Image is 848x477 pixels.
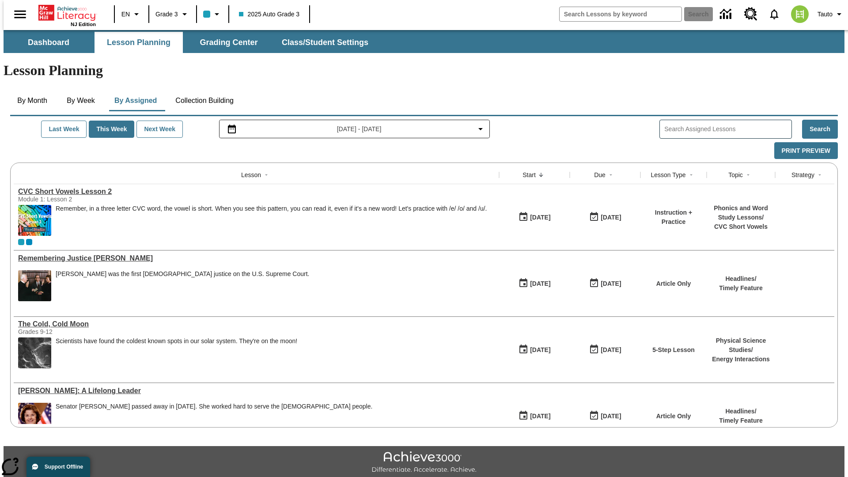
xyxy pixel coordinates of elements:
[560,7,681,21] input: search field
[645,208,702,227] p: Instruction + Practice
[536,170,546,180] button: Sort
[56,403,372,434] div: Senator Dianne Feinstein passed away in September 2023. She worked hard to serve the American peo...
[18,320,495,328] div: The Cold, Cold Moon
[261,170,272,180] button: Sort
[18,387,495,395] a: Dianne Feinstein: A Lifelong Leader, Lessons
[152,6,193,22] button: Grade: Grade 3, Select a grade
[522,170,536,179] div: Start
[515,341,553,358] button: 10/01/25: First time the lesson was available
[239,10,300,19] span: 2025 Auto Grade 3
[763,3,786,26] a: Notifications
[586,408,624,424] button: 09/29/25: Last day the lesson can be accessed
[818,10,833,19] span: Tauto
[18,320,495,328] a: The Cold, Cold Moon , Lessons
[223,124,486,134] button: Select the date range menu item
[18,270,51,301] img: Chief Justice Warren Burger, wearing a black robe, holds up his right hand and faces Sandra Day O...
[530,411,550,422] div: [DATE]
[515,275,553,292] button: 10/02/25: First time the lesson was available
[475,124,486,134] svg: Collapse Date Range Filter
[168,90,241,111] button: Collection Building
[786,3,814,26] button: Select a new avatar
[56,270,309,278] div: [PERSON_NAME] was the first [DEMOGRAPHIC_DATA] justice on the U.S. Supreme Court.
[26,239,32,245] div: OL 2025 Auto Grade 4
[4,30,844,53] div: SubNavbar
[530,212,550,223] div: [DATE]
[282,38,368,48] span: Class/Student Settings
[601,344,621,356] div: [DATE]
[56,337,297,368] span: Scientists have found the coldest known spots in our solar system. They're on the moon!
[774,142,838,159] button: Print Preview
[601,212,621,223] div: [DATE]
[711,204,771,222] p: Phonics and Word Study Lessons /
[719,407,763,416] p: Headlines /
[586,275,624,292] button: 10/02/25: Last day the lesson can be accessed
[530,344,550,356] div: [DATE]
[18,239,24,245] div: Current Class
[155,10,178,19] span: Grade 3
[18,188,495,196] a: CVC Short Vowels Lesson 2, Lessons
[719,274,763,284] p: Headlines /
[18,328,151,335] div: Grades 9-12
[18,196,151,203] div: Module 1: Lesson 2
[136,121,183,138] button: Next Week
[56,205,487,212] p: Remember, in a three letter CVC word, the vowel is short. When you see this pattern, you can read...
[515,209,553,226] button: 10/02/25: First time the lesson was available
[601,278,621,289] div: [DATE]
[18,387,495,395] div: Dianne Feinstein: A Lifelong Leader
[41,121,87,138] button: Last Week
[38,3,96,27] div: Home
[18,337,51,368] img: image
[791,170,814,179] div: Strategy
[38,4,96,22] a: Home
[719,284,763,293] p: Timely Feature
[28,38,69,48] span: Dashboard
[664,123,791,136] input: Search Assigned Lessons
[791,5,809,23] img: avatar image
[719,416,763,425] p: Timely Feature
[121,10,130,19] span: EN
[56,337,297,345] div: Scientists have found the coldest known spots in our solar system. They're on the moon!
[18,403,51,434] img: Senator Dianne Feinstein of California smiles with the U.S. flag behind her.
[728,170,743,179] div: Topic
[814,170,825,180] button: Sort
[4,62,844,79] h1: Lesson Planning
[715,2,739,26] a: Data Center
[18,205,51,236] img: CVC Short Vowels Lesson 2.
[594,170,606,179] div: Due
[530,278,550,289] div: [DATE]
[743,170,753,180] button: Sort
[739,2,763,26] a: Resource Center, Will open in new tab
[200,38,257,48] span: Grading Center
[711,222,771,231] p: CVC Short Vowels
[26,457,90,477] button: Support Offline
[601,411,621,422] div: [DATE]
[656,412,691,421] p: Article Only
[56,270,309,301] div: Sandra Day O'Connor was the first female justice on the U.S. Supreme Court.
[371,451,477,474] img: Achieve3000 Differentiate Accelerate Achieve
[107,38,170,48] span: Lesson Planning
[45,464,83,470] span: Support Offline
[56,205,487,236] div: Remember, in a three letter CVC word, the vowel is short. When you see this pattern, you can read...
[10,90,54,111] button: By Month
[814,6,848,22] button: Profile/Settings
[652,345,695,355] p: 5-Step Lesson
[275,32,375,53] button: Class/Student Settings
[18,254,495,262] a: Remembering Justice O'Connor, Lessons
[4,32,376,53] div: SubNavbar
[656,279,691,288] p: Article Only
[586,341,624,358] button: 10/01/25: Last day the lesson can be accessed
[107,90,164,111] button: By Assigned
[606,170,616,180] button: Sort
[71,22,96,27] span: NJ Edition
[802,120,838,139] button: Search
[95,32,183,53] button: Lesson Planning
[586,209,624,226] button: 10/02/25: Last day the lesson can be accessed
[185,32,273,53] button: Grading Center
[18,254,495,262] div: Remembering Justice O'Connor
[241,170,261,179] div: Lesson
[4,32,93,53] button: Dashboard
